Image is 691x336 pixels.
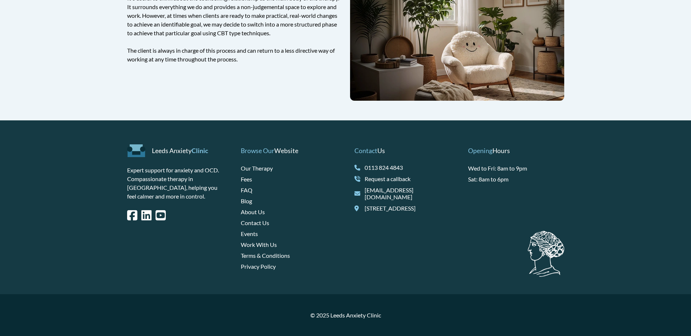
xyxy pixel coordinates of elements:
a: Events [241,230,258,237]
a: Fees [241,176,252,183]
i: LinkedIn [141,209,152,221]
a: Work With Us [241,241,277,248]
li: Wed to Fri: 8am to 9pm [468,164,564,173]
span: [STREET_ADDRESS] [365,205,451,212]
a: LinkedIn [141,214,152,221]
a: Our Therapy [241,165,273,172]
i: Facebook [127,209,137,221]
p: Website [241,147,337,155]
a: Request a callback [365,175,451,182]
a: 0113 824 4843 [365,164,451,171]
p: Hours [468,147,564,155]
a: [EMAIL_ADDRESS][DOMAIN_NAME] [365,187,451,200]
p: The client is always in charge of this process and can return to a less directive way of working ... [127,46,341,64]
span: Clinic [192,147,208,155]
a: Privacy Policy [241,263,276,270]
a: Terms & Conditions [241,252,290,259]
a: Facebook [127,214,137,221]
span: Contact [354,147,377,155]
i: YouTube [156,209,166,221]
span: Browse Our [241,147,274,155]
a: Leeds AnxietyClinic [152,147,208,155]
span: Opening [468,147,492,155]
p: Expert support for anxiety and OCD. Compassionate therapy in [GEOGRAPHIC_DATA], helping you feel ... [127,166,223,201]
a: FAQ [241,187,252,193]
li: Sat: 8am to 6pm [468,175,564,184]
a: YouTube [156,214,166,221]
p: Us [354,147,451,155]
a: About Us [241,208,265,215]
a: Blog [241,197,252,204]
a: Contact Us [241,219,269,226]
